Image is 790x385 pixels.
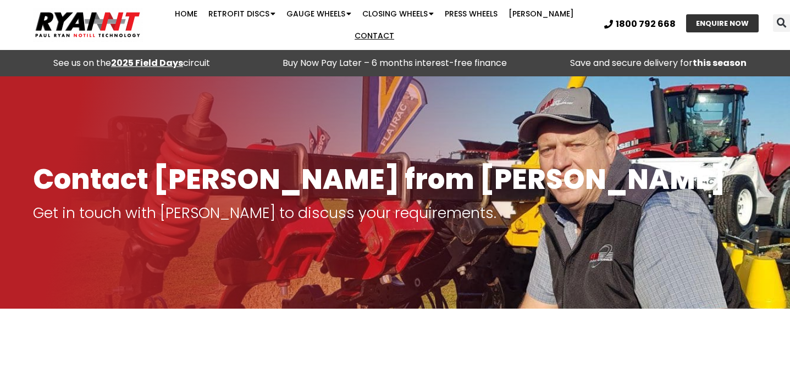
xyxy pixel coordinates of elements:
a: Gauge Wheels [281,3,357,25]
a: Press Wheels [439,3,503,25]
p: Buy Now Pay Later – 6 months interest-free finance [269,55,521,71]
a: Closing Wheels [357,3,439,25]
span: ENQUIRE NOW [696,20,749,27]
nav: Menu [153,3,596,47]
a: 2025 Field Days [111,57,183,69]
span: 1800 792 668 [616,20,676,29]
div: See us on the circuit [5,55,258,71]
a: Home [169,3,203,25]
a: 1800 792 668 [604,20,676,29]
p: Save and secure delivery for [532,55,785,71]
a: [PERSON_NAME] [503,3,579,25]
img: Ryan NT logo [33,8,143,42]
a: Retrofit Discs [203,3,281,25]
p: Get in touch with [PERSON_NAME] to discuss your requirements. [33,205,757,221]
strong: this season [693,57,747,69]
a: ENQUIRE NOW [686,14,759,32]
h1: Contact [PERSON_NAME] from [PERSON_NAME] [33,164,757,194]
a: Contact [349,25,400,47]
